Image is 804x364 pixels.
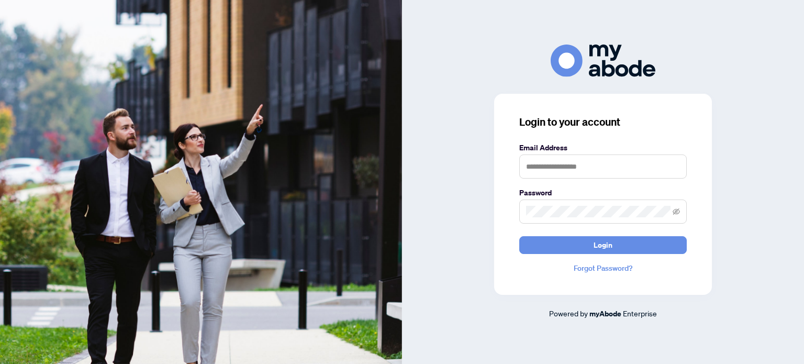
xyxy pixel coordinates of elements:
[673,208,680,215] span: eye-invisible
[623,308,657,318] span: Enterprise
[519,187,687,198] label: Password
[589,308,621,319] a: myAbode
[519,142,687,153] label: Email Address
[549,308,588,318] span: Powered by
[519,115,687,129] h3: Login to your account
[551,45,655,76] img: ma-logo
[519,262,687,274] a: Forgot Password?
[519,236,687,254] button: Login
[594,237,612,253] span: Login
